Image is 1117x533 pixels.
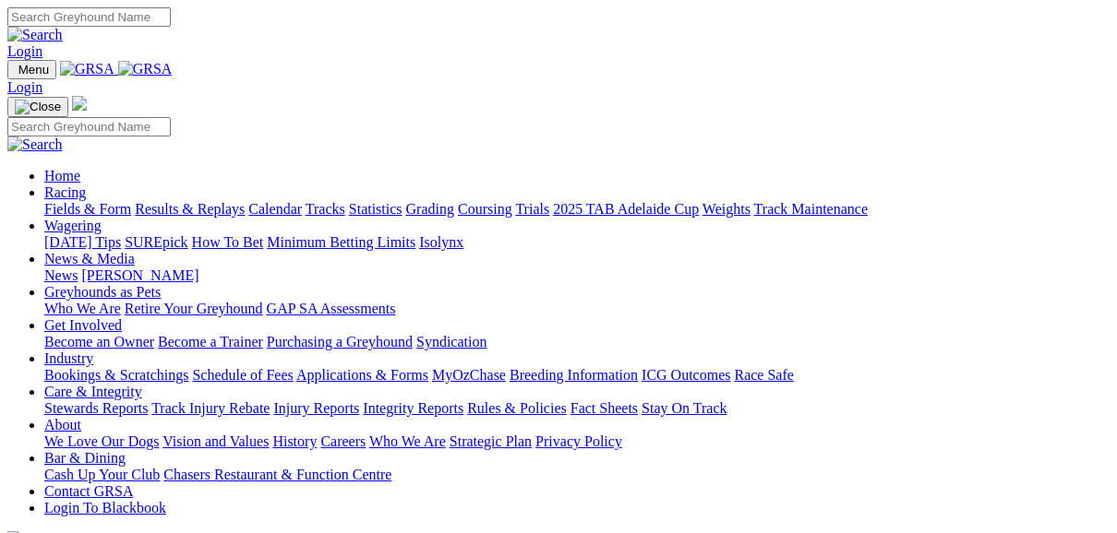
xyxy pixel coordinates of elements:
[44,367,1110,384] div: Industry
[248,201,302,217] a: Calendar
[553,201,699,217] a: 2025 TAB Adelaide Cup
[44,367,188,383] a: Bookings & Scratchings
[267,301,396,316] a: GAP SA Assessments
[296,367,428,383] a: Applications & Forms
[419,234,463,250] a: Isolynx
[158,334,263,349] a: Become a Trainer
[18,63,49,77] span: Menu
[510,367,638,383] a: Breeding Information
[151,400,270,416] a: Track Injury Rebate
[306,201,345,217] a: Tracks
[192,234,264,250] a: How To Bet
[432,367,506,383] a: MyOzChase
[44,234,1110,251] div: Wagering
[44,184,86,200] a: Racing
[44,168,80,184] a: Home
[320,433,366,449] a: Careers
[273,400,359,416] a: Injury Reports
[515,201,549,217] a: Trials
[7,43,42,59] a: Login
[734,367,793,383] a: Race Safe
[15,100,61,114] img: Close
[450,433,532,449] a: Strategic Plan
[44,467,160,482] a: Cash Up Your Club
[44,334,154,349] a: Become an Owner
[267,334,413,349] a: Purchasing a Greyhound
[571,400,638,416] a: Fact Sheets
[7,7,171,27] input: Search
[44,201,1110,218] div: Racing
[349,201,402,217] a: Statistics
[125,234,187,250] a: SUREpick
[44,267,78,283] a: News
[535,433,622,449] a: Privacy Policy
[467,400,567,416] a: Rules & Policies
[162,433,269,449] a: Vision and Values
[7,117,171,136] input: Search
[458,201,512,217] a: Coursing
[44,350,93,366] a: Industry
[44,251,135,266] a: News & Media
[44,450,126,466] a: Bar & Dining
[135,201,245,217] a: Results & Replays
[406,201,454,217] a: Grading
[44,334,1110,350] div: Get Involved
[7,60,56,79] button: Toggle navigation
[7,136,63,153] img: Search
[267,234,415,250] a: Minimum Betting Limits
[72,96,87,111] img: logo-grsa-white.png
[369,433,446,449] a: Who We Are
[754,201,868,217] a: Track Maintenance
[44,483,133,499] a: Contact GRSA
[44,400,1110,417] div: Care & Integrity
[118,61,173,77] img: GRSA
[642,400,727,416] a: Stay On Track
[703,201,751,217] a: Weights
[60,61,114,77] img: GRSA
[44,301,1110,317] div: Greyhounds as Pets
[7,79,42,95] a: Login
[44,218,102,233] a: Wagering
[44,400,148,416] a: Stewards Reports
[7,97,68,117] button: Toggle navigation
[44,433,1110,450] div: About
[125,301,263,316] a: Retire Your Greyhound
[44,500,166,515] a: Login To Blackbook
[272,433,317,449] a: History
[44,267,1110,284] div: News & Media
[44,417,81,432] a: About
[416,334,486,349] a: Syndication
[163,467,391,482] a: Chasers Restaurant & Function Centre
[642,367,730,383] a: ICG Outcomes
[44,317,122,333] a: Get Involved
[7,27,63,43] img: Search
[81,267,198,283] a: [PERSON_NAME]
[44,201,131,217] a: Fields & Form
[44,467,1110,483] div: Bar & Dining
[44,284,161,300] a: Greyhounds as Pets
[44,301,121,316] a: Who We Are
[192,367,293,383] a: Schedule of Fees
[44,433,159,449] a: We Love Our Dogs
[44,234,121,250] a: [DATE] Tips
[44,384,142,399] a: Care & Integrity
[363,400,463,416] a: Integrity Reports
